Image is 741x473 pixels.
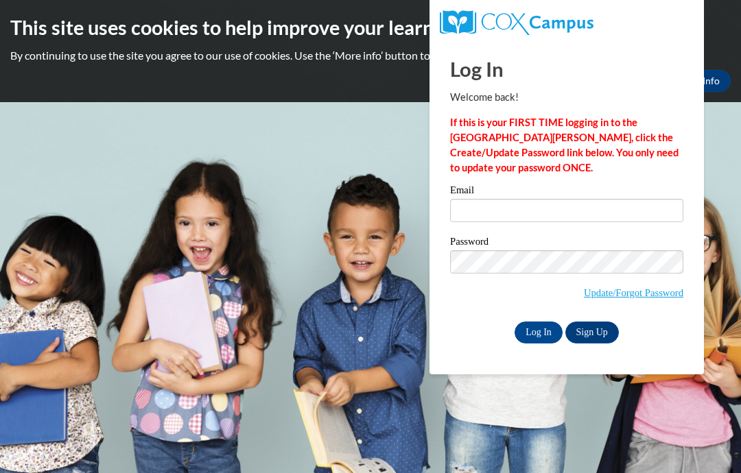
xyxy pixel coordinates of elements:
img: COX Campus [440,10,593,35]
p: By continuing to use the site you agree to our use of cookies. Use the ‘More info’ button to read... [10,48,731,63]
h1: Log In [450,55,683,83]
p: Welcome back! [450,90,683,105]
label: Password [450,236,683,250]
a: Update/Forgot Password [584,287,683,298]
h2: This site uses cookies to help improve your learning experience. [10,14,731,41]
label: Email [450,185,683,199]
input: Log In [515,322,563,343]
a: Sign Up [565,322,619,343]
strong: If this is your FIRST TIME logging in to the [GEOGRAPHIC_DATA][PERSON_NAME], click the Create/Upd... [450,117,679,173]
